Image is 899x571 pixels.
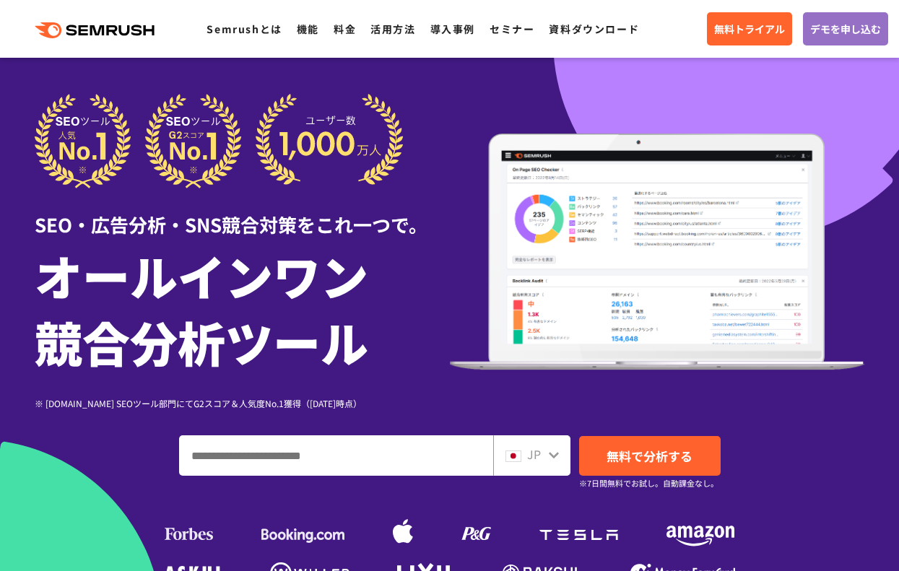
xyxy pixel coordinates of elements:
a: 導入事例 [430,22,475,36]
div: SEO・広告分析・SNS競合対策をこれ一つで。 [35,188,450,238]
span: デモを申し込む [810,21,881,37]
a: 資料ダウンロード [549,22,639,36]
span: JP [527,445,541,463]
a: 無料トライアル [707,12,792,45]
a: 活用方法 [370,22,415,36]
a: デモを申し込む [803,12,888,45]
h1: オールインワン 競合分析ツール [35,242,450,375]
a: セミナー [490,22,534,36]
span: 無料トライアル [714,21,785,37]
a: 料金 [334,22,356,36]
a: Semrushとは [207,22,282,36]
input: ドメイン、キーワードまたはURLを入力してください [180,436,492,475]
div: ※ [DOMAIN_NAME] SEOツール部門にてG2スコア＆人気度No.1獲得（[DATE]時点） [35,396,450,410]
small: ※7日間無料でお試し。自動課金なし。 [579,476,718,490]
span: 無料で分析する [607,447,692,465]
a: 無料で分析する [579,436,721,476]
a: 機能 [297,22,319,36]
